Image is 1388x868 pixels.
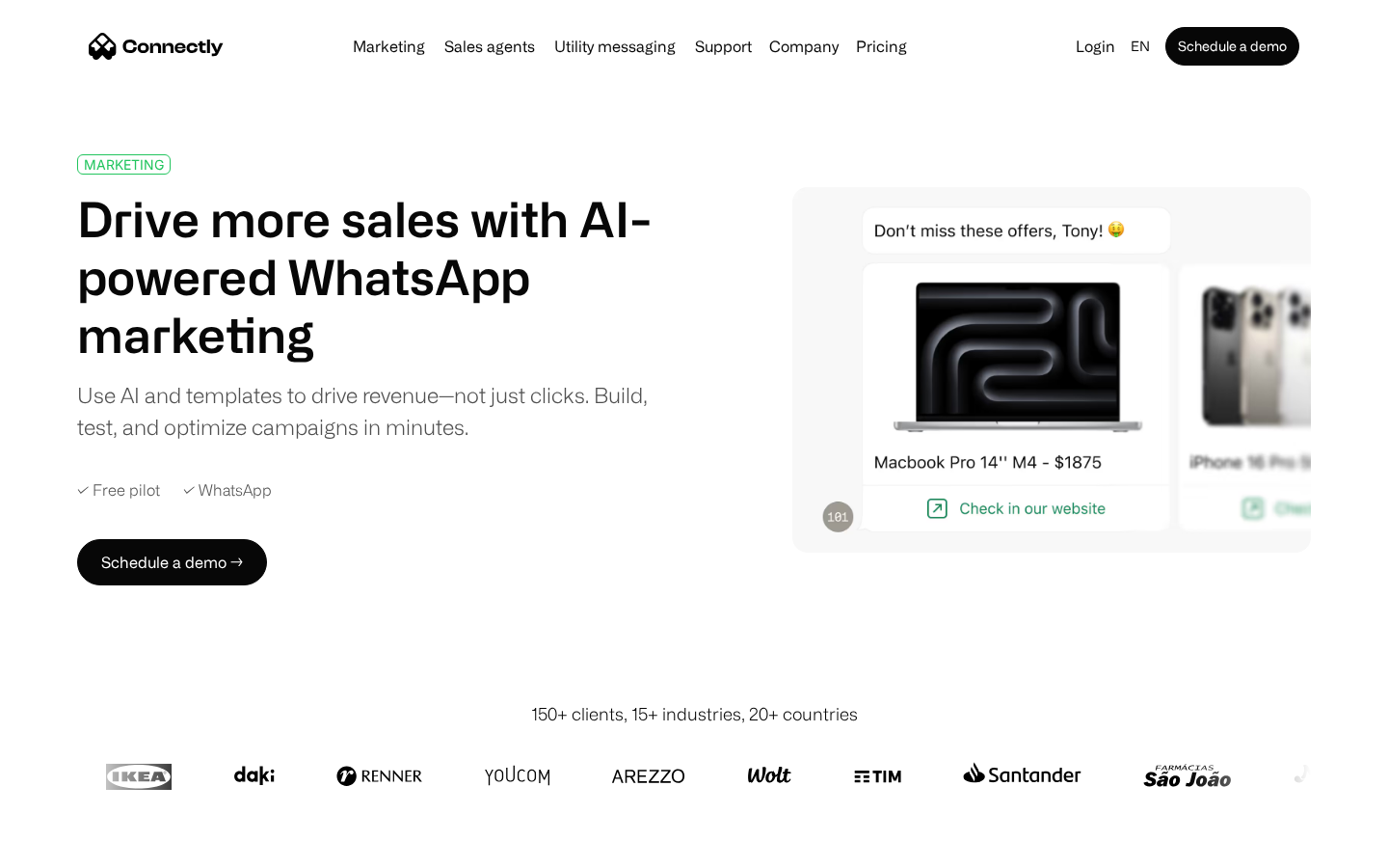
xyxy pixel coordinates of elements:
[39,834,116,861] ul: Language list
[77,481,160,500] div: ✓ Free pilot
[77,190,673,364] h1: Drive more sales with AI-powered WhatsApp marketing
[763,33,844,60] div: Company
[77,539,267,585] a: Schedule a demo →
[1068,33,1123,60] a: Login
[77,379,673,443] div: Use AI and templates to drive revenue—not just clicks. Build, test, and optimize campaigns in min...
[531,701,858,727] div: 150+ clients, 15+ industries, 20+ countries
[183,481,272,500] div: ✓ WhatsApp
[848,39,915,54] a: Pricing
[437,39,543,54] a: Sales agents
[19,832,116,861] aside: Language selected: English
[1123,33,1161,60] div: en
[547,39,683,54] a: Utility messaging
[1131,33,1150,60] div: en
[345,39,433,54] a: Marketing
[1165,27,1299,66] a: Schedule a demo
[687,39,760,54] a: Support
[89,32,224,61] a: home
[769,33,839,60] div: Company
[84,157,164,172] div: MARKETING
